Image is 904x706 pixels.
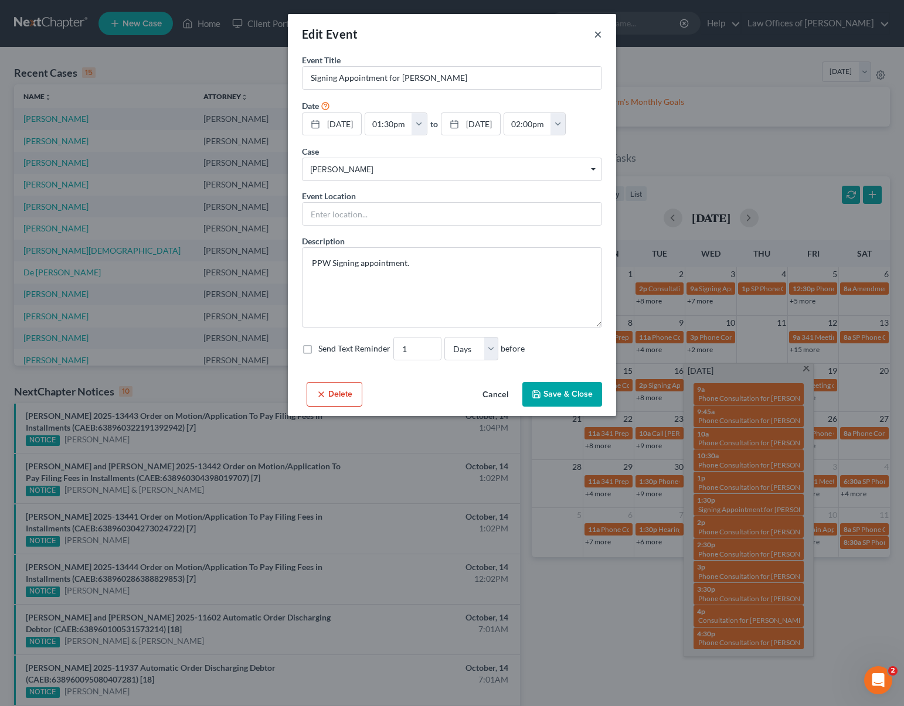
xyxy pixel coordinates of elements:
[302,190,356,202] label: Event Location
[302,145,319,158] label: Case
[864,666,892,694] iframe: Intercom live chat
[318,343,390,354] label: Send Text Reminder
[302,235,345,247] label: Description
[307,382,362,407] button: Delete
[303,113,361,135] a: [DATE]
[303,67,601,89] input: Enter event name...
[441,113,500,135] a: [DATE]
[303,203,601,225] input: Enter location...
[594,27,602,41] button: ×
[394,337,441,360] input: --
[302,158,602,181] span: Select box activate
[430,118,438,130] label: to
[302,100,319,112] label: Date
[504,113,551,135] input: -- : --
[501,343,525,354] span: before
[365,113,412,135] input: -- : --
[522,382,602,407] button: Save & Close
[302,55,341,65] span: Event Title
[888,666,898,676] span: 2
[311,163,593,176] span: [PERSON_NAME]
[473,383,518,407] button: Cancel
[302,27,358,41] span: Edit Event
